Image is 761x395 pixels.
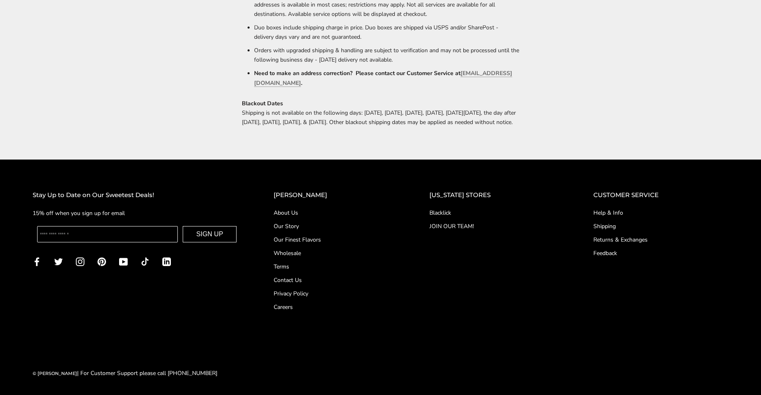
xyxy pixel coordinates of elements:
a: Facebook [33,257,41,266]
a: Careers [274,303,397,311]
h2: Stay Up to Date on Our Sweetest Deals! [33,190,241,200]
strong: Blackout Dates [242,100,283,107]
a: Blacklick [429,209,560,217]
li: Duo boxes include shipping charge in price. Duo boxes are shipped via USPS and/or SharePost - del... [254,21,519,44]
a: TikTok [141,257,149,266]
a: Help & Info [593,209,728,217]
h2: [US_STATE] STORES [429,190,560,200]
input: Enter your email [37,226,178,242]
a: Terms [274,262,397,271]
a: Privacy Policy [274,289,397,298]
li: Orders with upgraded shipping & handling are subject to verification and may not be processed unt... [254,44,519,67]
iframe: Sign Up via Text for Offers [7,364,84,388]
a: Returns & Exchanges [593,235,728,244]
a: Instagram [76,257,84,266]
div: | For Customer Support please call [PHONE_NUMBER] [33,368,217,378]
a: [EMAIL_ADDRESS][DOMAIN_NAME] [254,69,512,87]
a: Contact Us [274,276,397,284]
a: JOIN OUR TEAM! [429,222,560,231]
h2: CUSTOMER SERVICE [593,190,728,200]
h2: [PERSON_NAME] [274,190,397,200]
a: Our Story [274,222,397,231]
div: Shipping is not available on the following days: [DATE], [DATE], [DATE], [DATE], [DATE][DATE], th... [242,99,519,127]
a: Pinterest [97,257,106,266]
a: Our Finest Flavors [274,235,397,244]
button: SIGN UP [183,226,237,242]
a: LinkedIn [162,257,171,266]
strong: Need to make an address correction? Please contact our Customer Service at . [254,69,512,87]
p: 15% off when you sign up for email [33,209,241,218]
a: Feedback [593,249,728,257]
a: YouTube [119,257,128,266]
a: About Us [274,209,397,217]
a: Shipping [593,222,728,231]
a: Wholesale [274,249,397,257]
a: Twitter [54,257,63,266]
